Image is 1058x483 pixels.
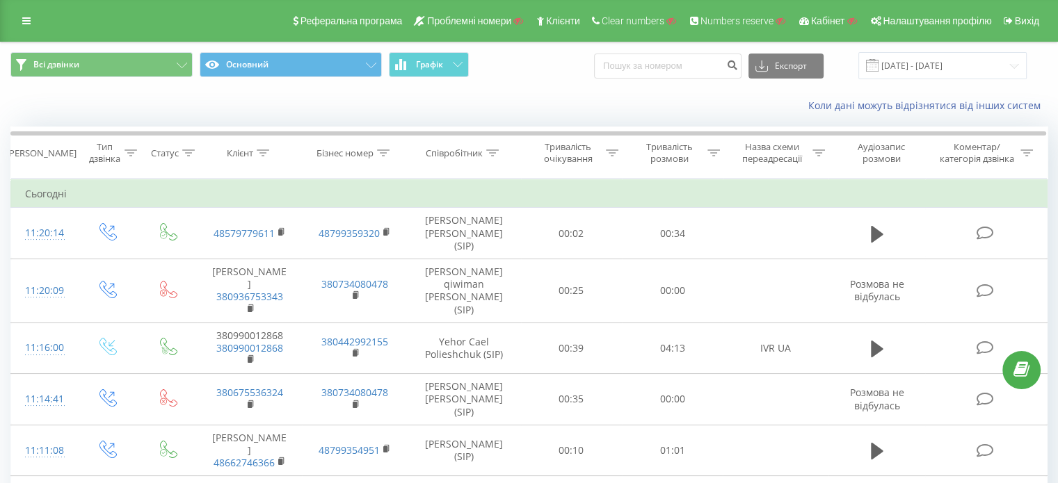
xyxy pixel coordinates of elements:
[197,425,302,476] td: [PERSON_NAME]
[426,147,483,159] div: Співробітник
[214,227,275,240] a: 48579779611
[25,386,62,413] div: 11:14:41
[841,141,922,165] div: Аудіозапис розмови
[408,322,521,374] td: Yehor Cael Polieshchuk (SIP)
[227,147,253,159] div: Клієнт
[883,15,991,26] span: Налаштування профілю
[25,220,62,247] div: 11:20:14
[300,15,403,26] span: Реферальна програма
[151,147,179,159] div: Статус
[1015,15,1039,26] span: Вихід
[602,15,664,26] span: Clear numbers
[321,335,388,348] a: 380442992155
[427,15,511,26] span: Проблемні номери
[936,141,1017,165] div: Коментар/категорія дзвінка
[389,52,469,77] button: Графік
[521,374,622,425] td: 00:35
[622,322,723,374] td: 04:13
[214,456,275,469] a: 48662746366
[197,259,302,322] td: [PERSON_NAME]
[319,443,380,457] a: 48799354951
[216,341,283,354] a: 380990012868
[33,59,79,70] span: Всі дзвінки
[723,322,828,374] td: IVR UA
[808,99,1048,112] a: Коли дані можуть відрізнятися вiд інших систем
[850,277,904,303] span: Розмова не відбулась
[748,54,824,79] button: Експорт
[622,259,723,322] td: 00:00
[634,141,704,165] div: Тривалість розмови
[521,322,622,374] td: 00:39
[319,227,380,240] a: 48799359320
[25,437,62,464] div: 11:11:08
[736,141,809,165] div: Назва схеми переадресації
[700,15,774,26] span: Numbers reserve
[216,290,283,303] a: 380936753343
[546,15,580,26] span: Клієнти
[521,425,622,476] td: 00:10
[622,374,723,425] td: 00:00
[408,425,521,476] td: [PERSON_NAME] (SIP)
[88,141,120,165] div: Тип дзвінка
[316,147,374,159] div: Бізнес номер
[11,180,1048,208] td: Сьогодні
[6,147,77,159] div: [PERSON_NAME]
[594,54,742,79] input: Пошук за номером
[321,277,388,290] a: 380734080478
[521,259,622,322] td: 00:25
[197,322,302,374] td: 380990012868
[408,259,521,322] td: [PERSON_NAME] qiwiman [PERSON_NAME] (SIP)
[10,52,193,77] button: Всі дзвінки
[622,425,723,476] td: 01:01
[25,334,62,361] div: 11:16:00
[216,386,283,399] a: 380675536324
[321,386,388,399] a: 380734080478
[408,374,521,425] td: [PERSON_NAME] [PERSON_NAME] (SIP)
[416,60,443,69] span: Графік
[850,386,904,411] span: Розмова не відбулась
[408,208,521,259] td: [PERSON_NAME] [PERSON_NAME] (SIP)
[200,52,382,77] button: Основний
[811,15,845,26] span: Кабінет
[622,208,723,259] td: 00:34
[25,277,62,304] div: 11:20:09
[534,141,603,165] div: Тривалість очікування
[521,208,622,259] td: 00:02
